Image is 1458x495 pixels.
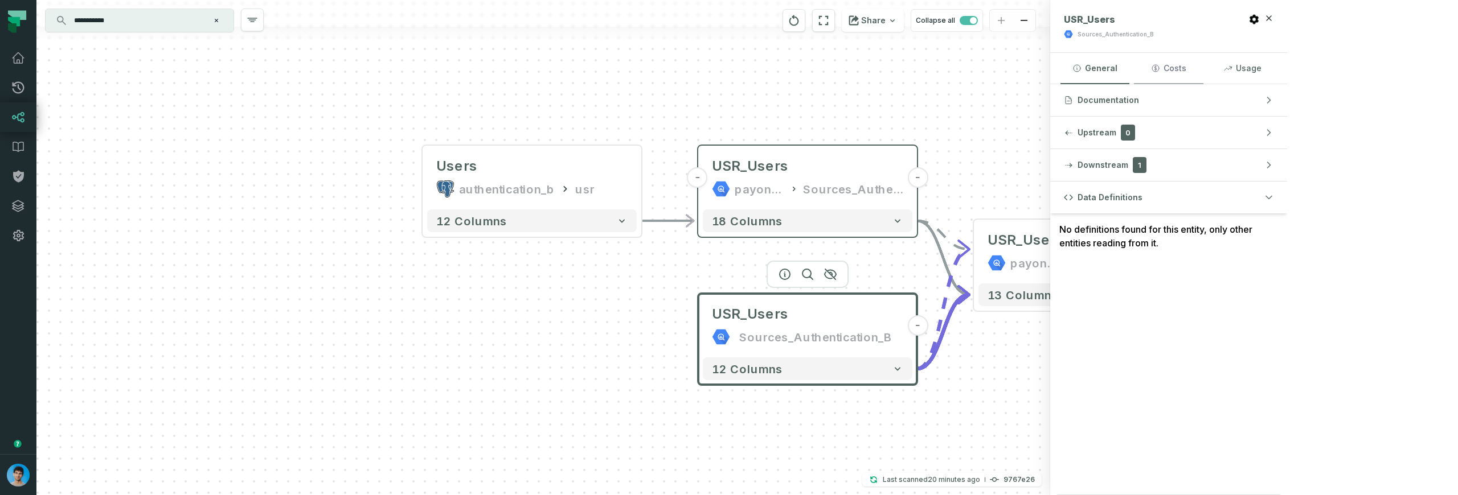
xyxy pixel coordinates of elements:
span: 18 columns [712,214,783,228]
span: USR_Users [1064,14,1115,25]
span: Upstream [1078,127,1116,138]
button: Data Definitions [1050,181,1287,213]
div: USR_Users [712,157,788,175]
button: General [1060,53,1129,84]
h4: 9767e26 [1004,476,1035,483]
p: Last scanned [883,474,980,485]
span: 12 columns [436,214,507,228]
span: 0 [1121,125,1135,141]
button: - [907,315,928,336]
button: Last scanned[DATE] 5:11:09 PM9767e26 [862,473,1042,486]
g: Edge from 4e05b694c1abcd2feceb58e6afdc5c38 to f678b8fa5a458b3b6b8878aa2efcb293 [917,249,969,369]
button: Share [842,9,904,32]
button: Usage [1208,53,1277,84]
span: 13 columns [988,288,1058,302]
relative-time: Sep 15, 2025, 5:11 PM GMT+3 [928,475,980,484]
button: - [907,167,928,188]
span: Downstream [1078,159,1128,171]
div: USR_Users_Current_State [988,231,1164,249]
g: Edge from eb5e2734657d556028ff18a34fa55299 to f678b8fa5a458b3b6b8878aa2efcb293 [917,221,969,295]
div: authentication_b [459,180,555,198]
button: zoom out [1013,10,1035,32]
button: Downstream1 [1050,149,1287,181]
button: Collapse all [911,9,983,32]
g: Edge from eb5e2734657d556028ff18a34fa55299 to f678b8fa5a458b3b6b8878aa2efcb293 [917,221,969,249]
div: usr [575,180,595,198]
div: No definitions found for this entity, only other entities reading from it. [1050,213,1287,259]
button: Costs [1134,53,1203,84]
button: Documentation [1050,84,1287,116]
button: Clear search query [211,15,222,26]
span: USR_Users [712,305,788,323]
div: payoneer-prod-eu-svc-data-016f [1010,254,1060,272]
div: Tooltip anchor [13,439,23,449]
g: Edge from 4e05b694c1abcd2feceb58e6afdc5c38 to f678b8fa5a458b3b6b8878aa2efcb293 [917,295,969,369]
img: avatar of Omri Ildis [7,464,30,486]
span: Data Definitions [1078,192,1142,203]
div: Sources_Authentication_B [803,180,903,198]
span: 1 [1133,157,1146,173]
div: Sources_Authentication_B [739,328,892,346]
span: 12 columns [712,362,783,376]
button: - [687,167,708,188]
div: payoneer-prod-eu-svc-data-016f [735,180,785,198]
div: Users [436,157,477,175]
button: Upstream0 [1050,117,1287,148]
div: Sources_Authentication_B [1078,30,1154,39]
span: Documentation [1078,94,1139,106]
